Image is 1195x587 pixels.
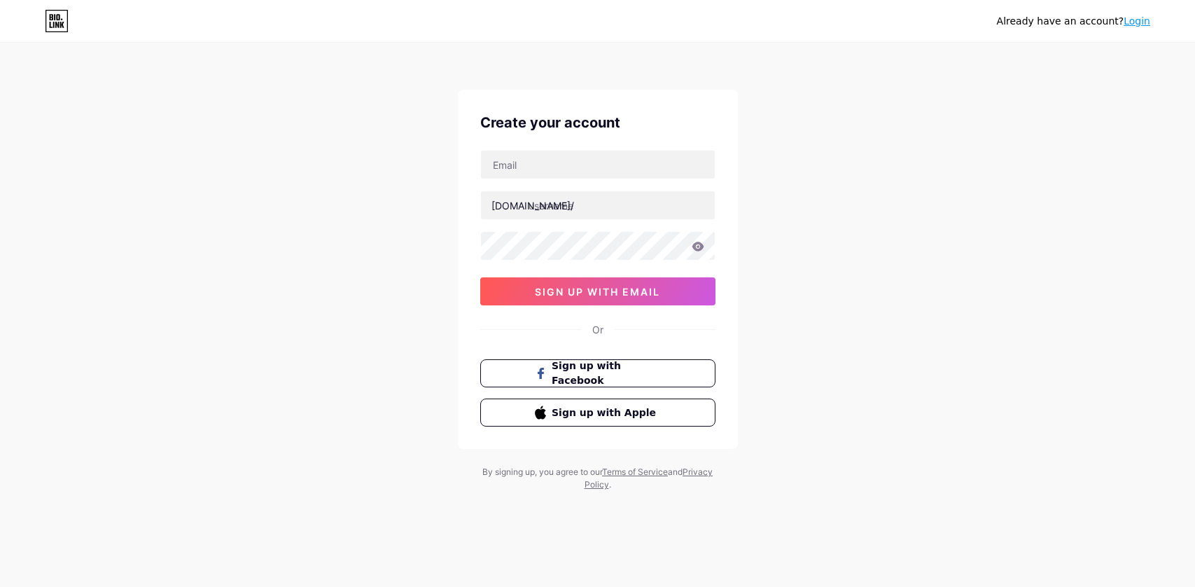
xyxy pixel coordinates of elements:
div: By signing up, you agree to our and . [479,466,717,491]
span: Sign up with Apple [552,406,660,420]
span: Sign up with Facebook [552,359,660,388]
button: Sign up with Apple [480,399,715,427]
button: Sign up with Facebook [480,359,715,387]
div: Or [592,322,603,337]
div: Create your account [480,112,715,133]
a: Login [1124,15,1150,27]
span: sign up with email [535,286,660,298]
div: Already have an account? [997,14,1150,29]
input: Email [481,151,715,179]
input: username [481,191,715,219]
a: Terms of Service [602,467,668,477]
div: [DOMAIN_NAME]/ [491,198,574,213]
button: sign up with email [480,277,715,305]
